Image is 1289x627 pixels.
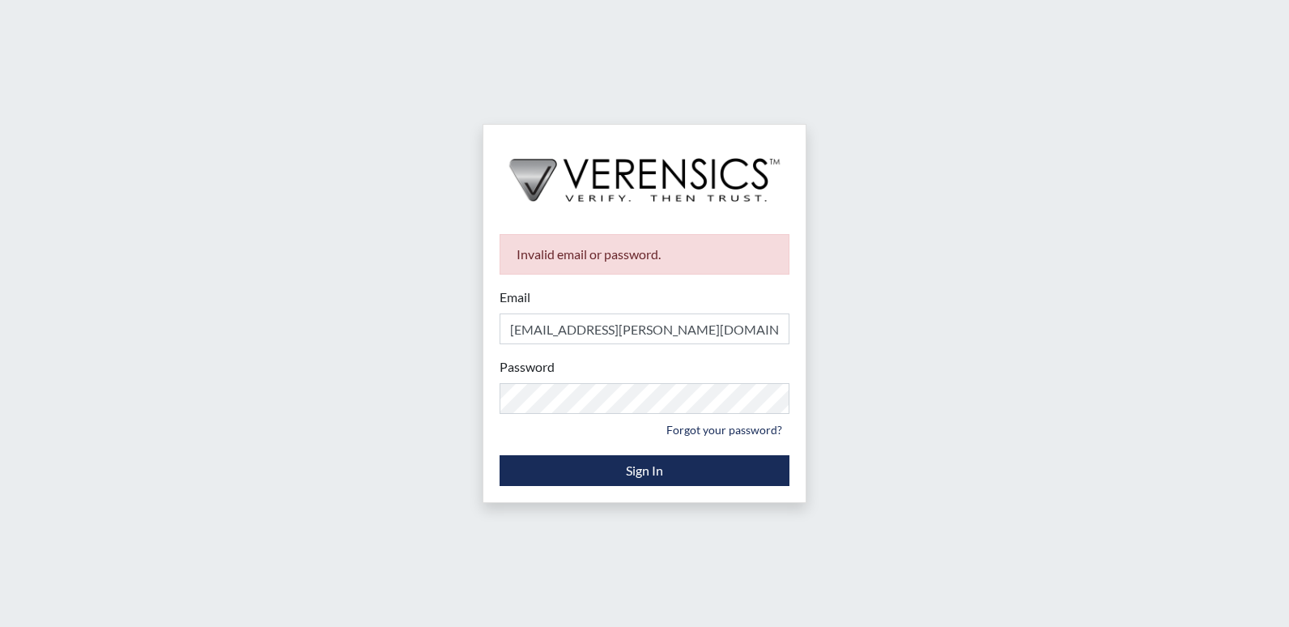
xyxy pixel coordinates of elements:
[659,417,789,442] a: Forgot your password?
[500,357,555,377] label: Password
[500,234,789,275] div: Invalid email or password.
[500,455,789,486] button: Sign In
[500,288,530,307] label: Email
[500,313,789,344] input: Email
[483,125,806,219] img: logo-wide-black.2aad4157.png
